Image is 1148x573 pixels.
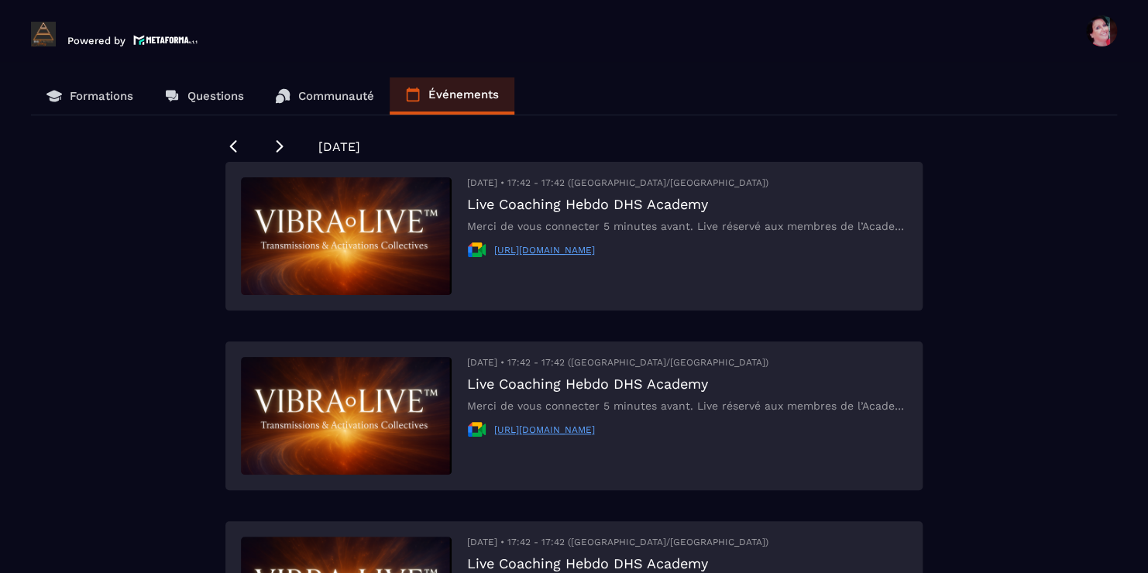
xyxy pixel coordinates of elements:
a: Événements [390,77,514,115]
a: Questions [149,77,260,115]
a: Communauté [260,77,390,115]
h3: Live Coaching Hebdo DHS Academy [467,555,907,571]
img: img [241,177,452,295]
span: [DATE] [318,139,360,154]
p: Merci de vous connecter 5 minutes avant. Live réservé aux membres de l’Academy [467,220,907,232]
span: [DATE] • 17:42 - 17:42 ([GEOGRAPHIC_DATA]/[GEOGRAPHIC_DATA]) [467,357,768,368]
p: Événements [428,87,499,101]
a: [URL][DOMAIN_NAME] [494,245,595,256]
img: logo-branding [31,22,56,46]
p: Formations [70,89,133,103]
span: [DATE] • 17:42 - 17:42 ([GEOGRAPHIC_DATA]/[GEOGRAPHIC_DATA]) [467,177,768,188]
h3: Live Coaching Hebdo DHS Academy [467,376,907,392]
h3: Live Coaching Hebdo DHS Academy [467,196,907,212]
a: Formations [31,77,149,115]
span: [DATE] • 17:42 - 17:42 ([GEOGRAPHIC_DATA]/[GEOGRAPHIC_DATA]) [467,537,768,547]
p: Powered by [67,35,125,46]
img: logo [133,33,198,46]
p: Communauté [298,89,374,103]
a: [URL][DOMAIN_NAME] [494,424,595,435]
img: img [241,357,452,475]
p: Merci de vous connecter 5 minutes avant. Live réservé aux membres de l’Academy [467,400,907,412]
p: Questions [187,89,244,103]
